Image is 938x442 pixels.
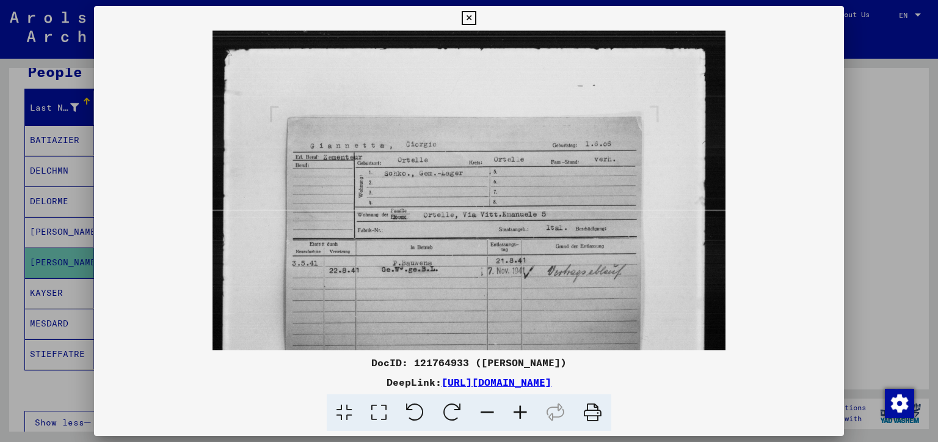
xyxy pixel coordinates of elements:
div: DeepLink: [94,375,845,389]
div: Change consent [884,388,914,418]
a: [URL][DOMAIN_NAME] [442,376,551,388]
img: Change consent [885,389,914,418]
div: DocID: 121764933 ([PERSON_NAME]) [94,355,845,370]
